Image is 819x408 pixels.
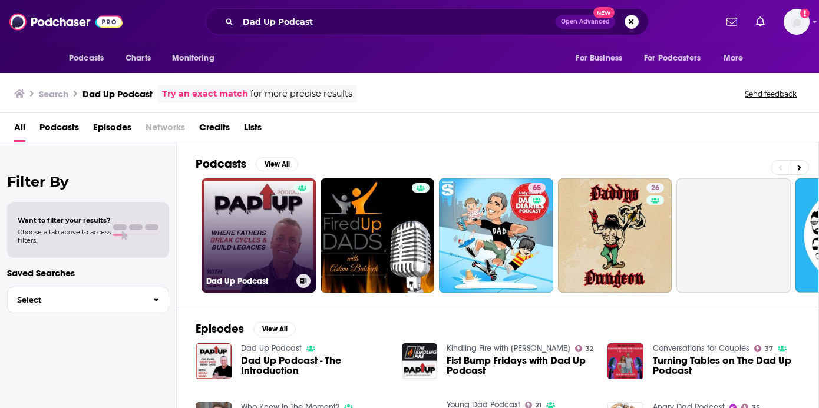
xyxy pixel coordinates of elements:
[202,178,316,293] a: Dad Up Podcast
[8,296,144,304] span: Select
[253,322,296,336] button: View All
[164,47,229,69] button: open menu
[646,183,664,193] a: 26
[402,343,438,379] img: Fist Bump Fridays with Dad Up Podcast
[118,47,158,69] a: Charts
[18,216,111,224] span: Want to filter your results?
[196,321,244,336] h2: Episodes
[7,287,169,313] button: Select
[196,157,246,171] h2: Podcasts
[644,50,701,67] span: For Podcasters
[69,50,104,67] span: Podcasts
[784,9,810,35] span: Logged in as antonettefrontgate
[244,118,262,142] a: Lists
[556,15,615,29] button: Open AdvancedNew
[765,346,773,351] span: 37
[238,12,556,31] input: Search podcasts, credits, & more...
[653,343,749,353] a: Conversations for Couples
[784,9,810,35] img: User Profile
[754,345,773,352] a: 37
[800,9,810,18] svg: Add a profile image
[447,356,593,376] a: Fist Bump Fridays with Dad Up Podcast
[250,87,352,101] span: for more precise results
[636,47,718,69] button: open menu
[9,11,123,33] img: Podchaser - Follow, Share and Rate Podcasts
[439,178,553,293] a: 65
[172,50,214,67] span: Monitoring
[576,50,622,67] span: For Business
[651,183,659,194] span: 26
[39,88,68,99] h3: Search
[126,50,151,67] span: Charts
[751,12,770,32] a: Show notifications dropdown
[14,118,25,142] a: All
[533,183,541,194] span: 65
[18,228,111,244] span: Choose a tab above to access filters.
[61,47,119,69] button: open menu
[558,178,672,293] a: 26
[536,403,541,408] span: 21
[586,346,593,351] span: 32
[561,19,610,25] span: Open Advanced
[724,50,744,67] span: More
[784,9,810,35] button: Show profile menu
[7,267,169,278] p: Saved Searches
[146,118,185,142] span: Networks
[7,173,169,190] h2: Filter By
[607,343,643,379] img: Turning Tables on The Dad Up Podcast
[241,356,388,376] a: Dad Up Podcast - The Introduction
[82,88,153,99] h3: Dad Up Podcast
[206,276,292,286] h3: Dad Up Podcast
[722,12,742,32] a: Show notifications dropdown
[199,118,230,142] a: Credits
[447,343,570,353] a: Kindling Fire with Troy Mangum
[93,118,131,142] a: Episodes
[653,356,800,376] a: Turning Tables on The Dad Up Podcast
[196,321,296,336] a: EpisodesView All
[741,89,800,99] button: Send feedback
[162,87,248,101] a: Try an exact match
[528,183,546,193] a: 65
[241,343,302,353] a: Dad Up Podcast
[196,343,232,379] img: Dad Up Podcast - The Introduction
[593,7,615,18] span: New
[715,47,758,69] button: open menu
[39,118,79,142] a: Podcasts
[256,157,298,171] button: View All
[206,8,649,35] div: Search podcasts, credits, & more...
[567,47,637,69] button: open menu
[196,157,298,171] a: PodcastsView All
[575,345,593,352] a: 32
